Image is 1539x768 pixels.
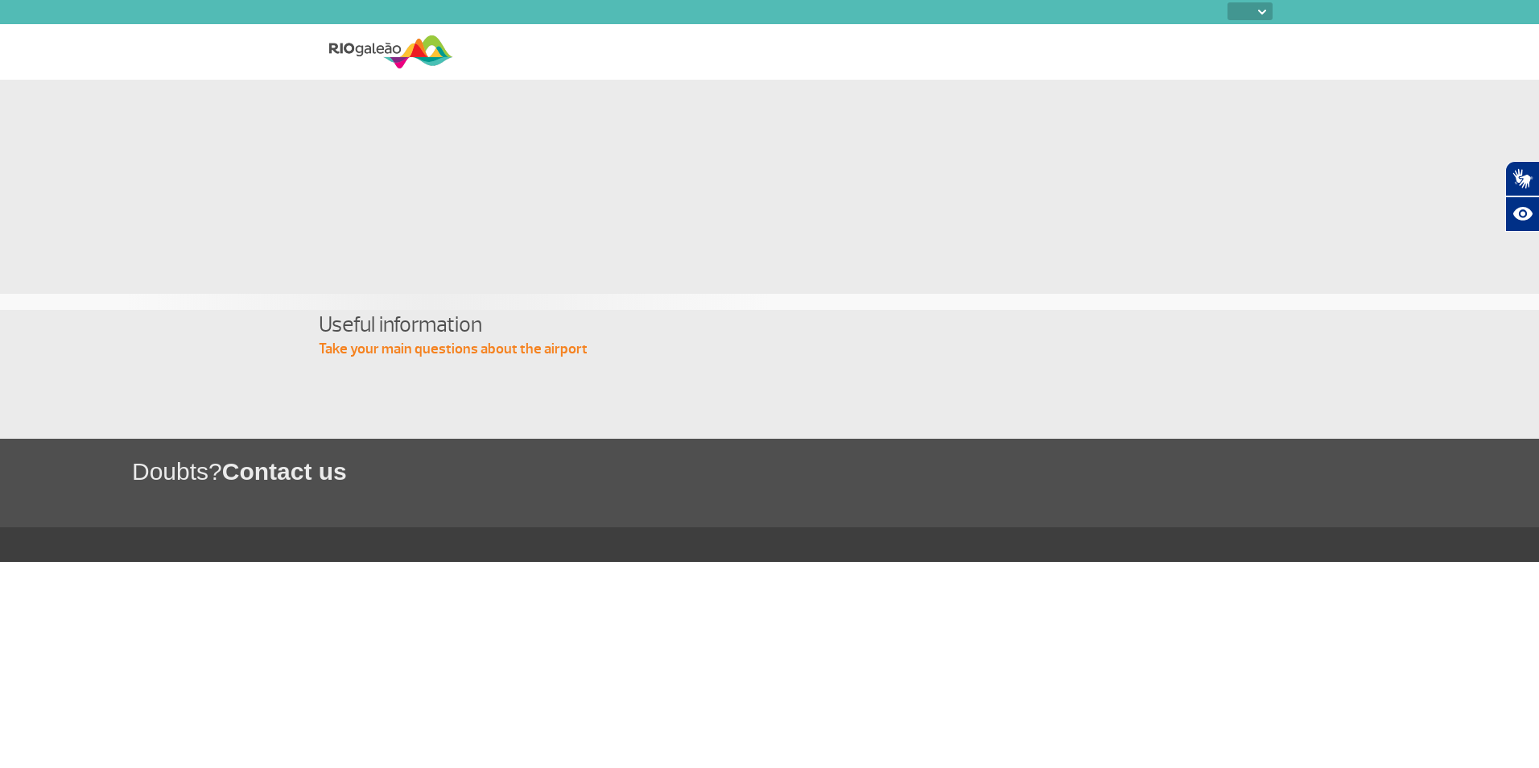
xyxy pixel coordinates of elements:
span: Contact us [222,458,347,485]
button: Abrir tradutor de língua de sinais. [1505,161,1539,196]
h4: Useful information [319,310,1220,340]
div: Plugin de acessibilidade da Hand Talk. [1505,161,1539,232]
p: Take your main questions about the airport [319,340,1220,359]
h1: Doubts? [132,455,1539,488]
button: Abrir recursos assistivos. [1505,196,1539,232]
